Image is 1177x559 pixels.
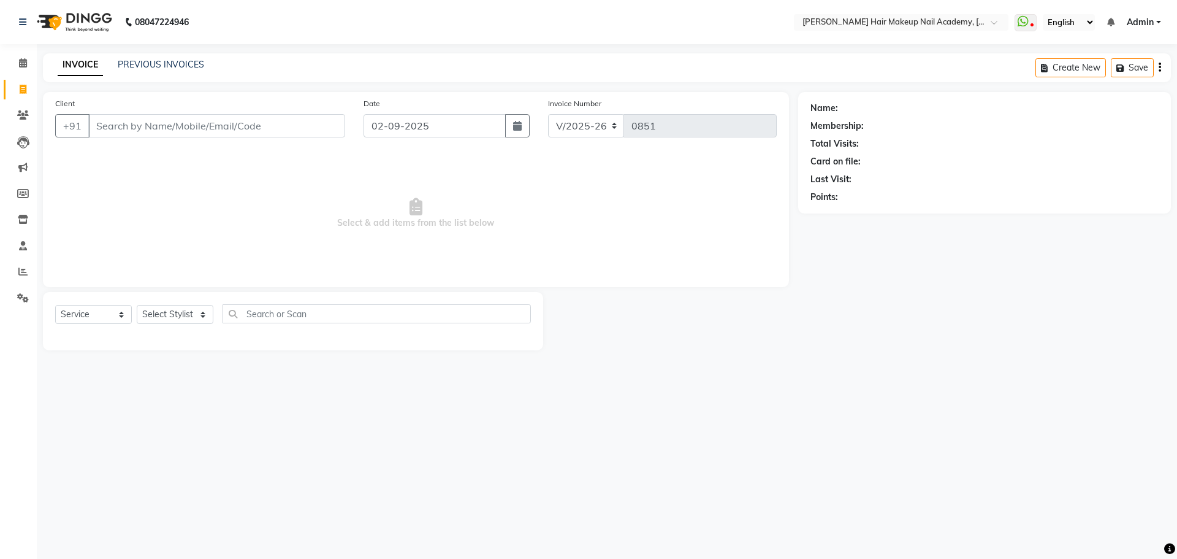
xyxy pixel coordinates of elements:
img: logo [31,5,115,39]
div: Card on file: [810,155,861,168]
a: INVOICE [58,54,103,76]
button: +91 [55,114,90,137]
div: Total Visits: [810,137,859,150]
label: Client [55,98,75,109]
input: Search or Scan [223,304,531,323]
div: Membership: [810,120,864,133]
label: Date [364,98,380,109]
span: Admin [1127,16,1154,29]
div: Last Visit: [810,173,851,186]
input: Search by Name/Mobile/Email/Code [88,114,345,137]
b: 08047224946 [135,5,189,39]
div: Points: [810,191,838,204]
div: Name: [810,102,838,115]
button: Save [1111,58,1154,77]
button: Create New [1035,58,1106,77]
label: Invoice Number [548,98,601,109]
a: PREVIOUS INVOICES [118,59,204,70]
span: Select & add items from the list below [55,152,777,275]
